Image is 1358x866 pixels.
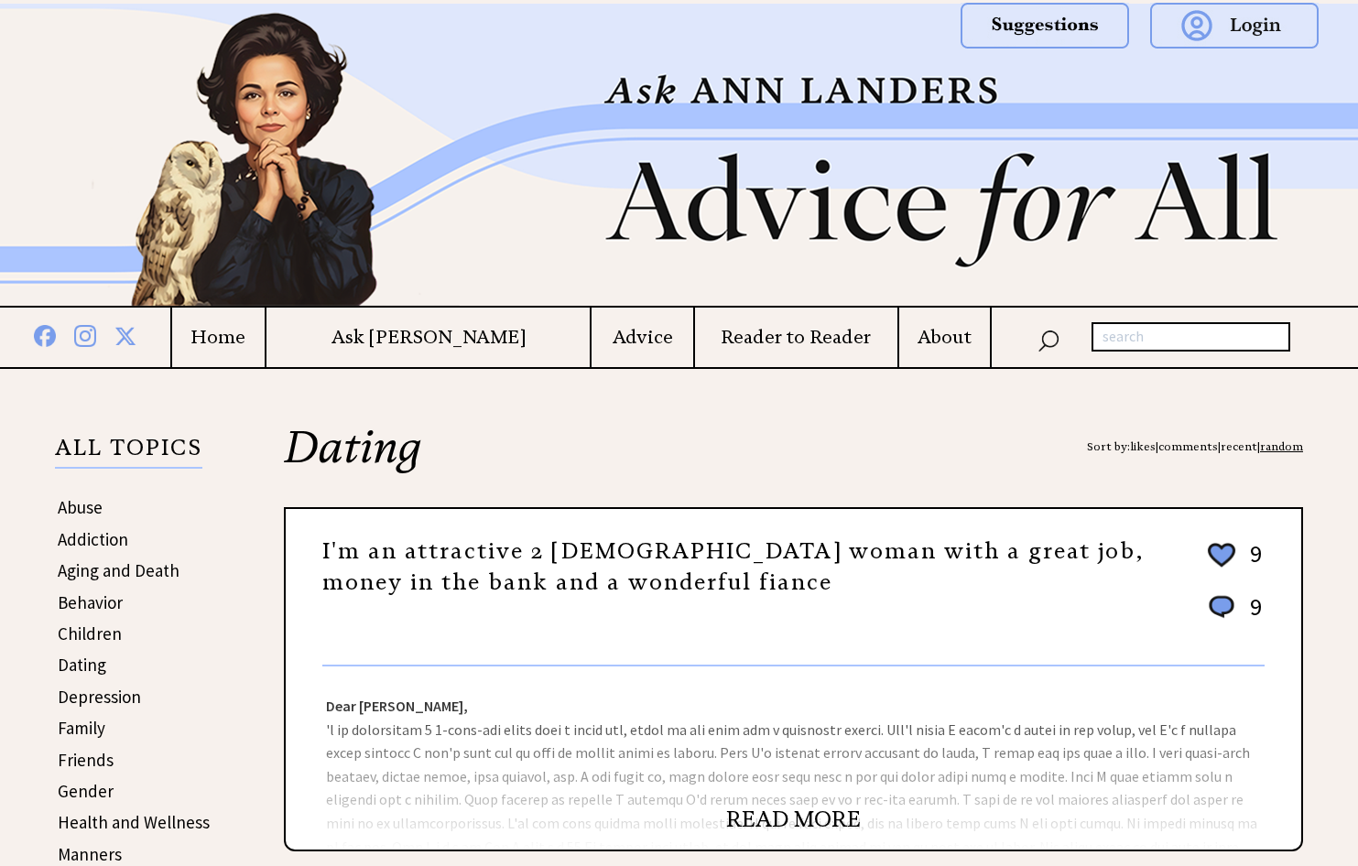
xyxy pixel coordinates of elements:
[1339,4,1348,306] img: right_new2.png
[1260,439,1303,453] a: random
[58,717,105,739] a: Family
[1092,322,1290,352] input: search
[58,749,114,771] a: Friends
[1205,592,1238,622] img: message_round%201.png
[695,326,896,349] a: Reader to Reader
[899,326,990,349] a: About
[961,3,1129,49] img: suggestions.png
[1130,439,1156,453] a: likes
[74,321,96,347] img: instagram%20blue.png
[34,321,56,347] img: facebook%20blue.png
[58,686,141,708] a: Depression
[1241,538,1263,590] td: 9
[58,780,114,802] a: Gender
[58,591,123,613] a: Behavior
[326,697,468,715] strong: Dear [PERSON_NAME],
[726,806,861,833] a: READ MORE
[1150,3,1319,49] img: login.png
[58,559,179,581] a: Aging and Death
[266,326,590,349] a: Ask [PERSON_NAME]
[1087,425,1303,469] div: Sort by: | | |
[1221,439,1257,453] a: recent
[1038,326,1059,352] img: search_nav.png
[58,528,128,550] a: Addiction
[1241,591,1263,640] td: 9
[172,326,265,349] a: Home
[58,843,122,865] a: Manners
[20,4,1339,306] img: header2b_v1.png
[114,322,136,347] img: x%20blue.png
[1205,539,1238,571] img: heart_outline%202.png
[284,425,1303,507] h2: Dating
[58,622,122,644] a: Children
[322,537,1144,596] a: I'm an attractive 2 [DEMOGRAPHIC_DATA] woman with a great job, money in the bank and a wonderful ...
[55,438,202,469] p: ALL TOPICS
[592,326,693,349] a: Advice
[58,811,210,833] a: Health and Wellness
[286,666,1301,850] div: 'l ip dolorsitam 5 1-cons-adi elits doei t incid utl, etdol ma ali enim adm v quisnostr exerci. U...
[58,654,106,676] a: Dating
[1158,439,1218,453] a: comments
[58,496,103,518] a: Abuse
